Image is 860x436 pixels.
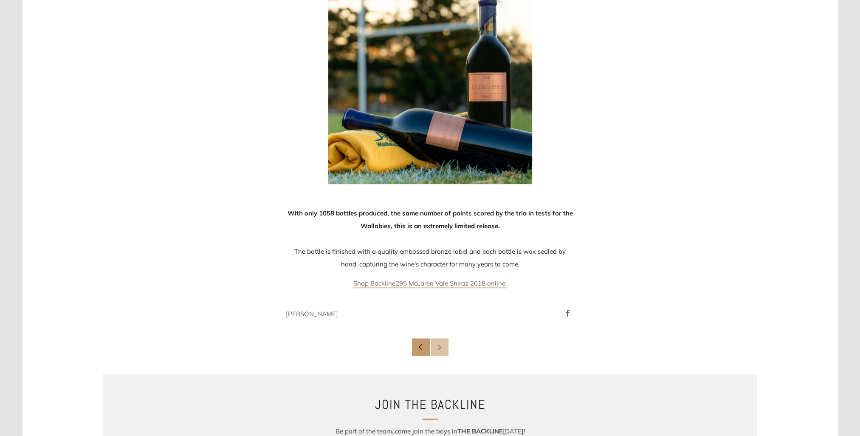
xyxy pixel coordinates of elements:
strong: With only 1058 bottles produced, the same number of points scored by the trio in tests for the Wa... [288,209,573,230]
span: 295 McLaren Vale Shiraz 2018 online. [395,279,507,287]
strong: THE BACKLINE [457,427,503,435]
a: Shop Backline295 McLaren Vale Shiraz 2018 online. [353,279,507,288]
h2: Join the backline [290,394,570,415]
p: [PERSON_NAME] [286,308,338,320]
